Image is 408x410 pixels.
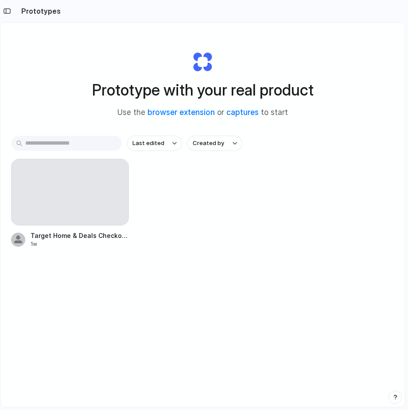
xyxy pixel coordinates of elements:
a: browser extension [148,108,215,117]
h2: Prototypes [18,6,61,16]
a: captures [226,108,259,117]
button: Created by [187,136,242,151]
button: Last edited [127,136,182,151]
span: Use the or to start [117,107,288,119]
span: Created by [193,139,224,148]
a: Target Home & Deals Checkout Experience1w [11,159,129,248]
span: Last edited [132,139,164,148]
span: Target Home & Deals Checkout Experience [31,231,129,240]
div: 1w [31,240,129,248]
h1: Prototype with your real product [92,78,314,102]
